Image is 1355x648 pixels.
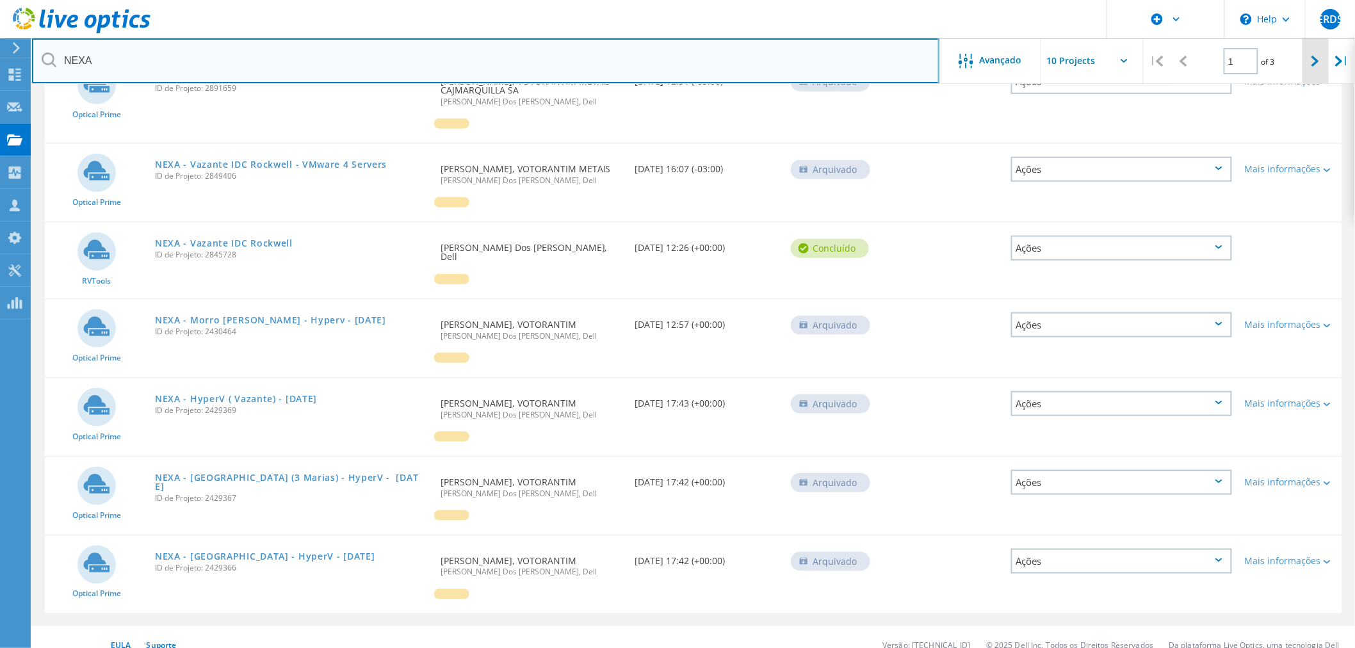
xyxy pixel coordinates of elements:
[1011,312,1232,337] div: Ações
[441,332,622,340] span: [PERSON_NAME] Dos [PERSON_NAME], Dell
[434,536,629,589] div: [PERSON_NAME], VOTORANTIM
[13,27,150,36] a: Live Optics Dashboard
[1011,470,1232,495] div: Ações
[441,177,622,184] span: [PERSON_NAME] Dos [PERSON_NAME], Dell
[1245,320,1336,329] div: Mais informações
[1240,13,1252,25] svg: \n
[629,144,784,186] div: [DATE] 16:07 (-03:00)
[434,144,629,197] div: [PERSON_NAME], VOTORANTIM METAIS
[72,433,121,441] span: Optical Prime
[155,473,428,491] a: NEXA - [GEOGRAPHIC_DATA] (3 Marias) - HyperV - [DATE]
[72,512,121,519] span: Optical Prime
[629,300,784,342] div: [DATE] 12:57 (+00:00)
[434,223,629,274] div: [PERSON_NAME] Dos [PERSON_NAME], Dell
[1317,14,1343,24] span: ERDS
[441,569,622,576] span: [PERSON_NAME] Dos [PERSON_NAME], Dell
[32,38,939,83] input: Pesquisar projetos por nome, proprietário, ID, empresa, etc
[791,473,870,492] div: Arquivado
[1011,236,1232,261] div: Ações
[434,457,629,510] div: [PERSON_NAME], VOTORANTIM
[1144,38,1170,84] div: |
[155,316,386,325] a: NEXA - Morro [PERSON_NAME] - Hyperv - [DATE]
[1011,391,1232,416] div: Ações
[72,198,121,206] span: Optical Prime
[441,411,622,419] span: [PERSON_NAME] Dos [PERSON_NAME], Dell
[1245,399,1336,408] div: Mais informações
[791,552,870,571] div: Arquivado
[155,160,387,169] a: NEXA - Vazante IDC Rockwell - VMware 4 Servers
[791,160,870,179] div: Arquivado
[155,494,428,502] span: ID de Projeto: 2429367
[1245,556,1336,565] div: Mais informações
[434,378,629,432] div: [PERSON_NAME], VOTORANTIM
[441,98,622,106] span: [PERSON_NAME] Dos [PERSON_NAME], Dell
[155,552,375,561] a: NEXA - [GEOGRAPHIC_DATA] - HyperV - [DATE]
[1262,56,1275,67] span: of 3
[155,328,428,336] span: ID de Projeto: 2430464
[155,239,293,248] a: NEXA - Vazante IDC Rockwell
[155,394,317,403] a: NEXA - HyperV ( Vazante) - [DATE]
[629,378,784,421] div: [DATE] 17:43 (+00:00)
[72,111,121,118] span: Optical Prime
[629,536,784,578] div: [DATE] 17:42 (+00:00)
[791,316,870,335] div: Arquivado
[791,239,869,258] div: Concluído
[155,564,428,572] span: ID de Projeto: 2429366
[155,172,428,180] span: ID de Projeto: 2849406
[1245,478,1336,487] div: Mais informações
[629,223,784,265] div: [DATE] 12:26 (+00:00)
[1329,38,1355,84] div: |
[434,300,629,353] div: [PERSON_NAME], VOTORANTIM
[980,56,1022,65] span: Avançado
[72,354,121,362] span: Optical Prime
[629,457,784,499] div: [DATE] 17:42 (+00:00)
[1245,165,1336,174] div: Mais informações
[155,407,428,414] span: ID de Projeto: 2429369
[155,251,428,259] span: ID de Projeto: 2845728
[155,85,428,92] span: ID de Projeto: 2891659
[83,277,111,285] span: RVTools
[1011,549,1232,574] div: Ações
[72,590,121,598] span: Optical Prime
[791,394,870,414] div: Arquivado
[441,490,622,498] span: [PERSON_NAME] Dos [PERSON_NAME], Dell
[1011,157,1232,182] div: Ações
